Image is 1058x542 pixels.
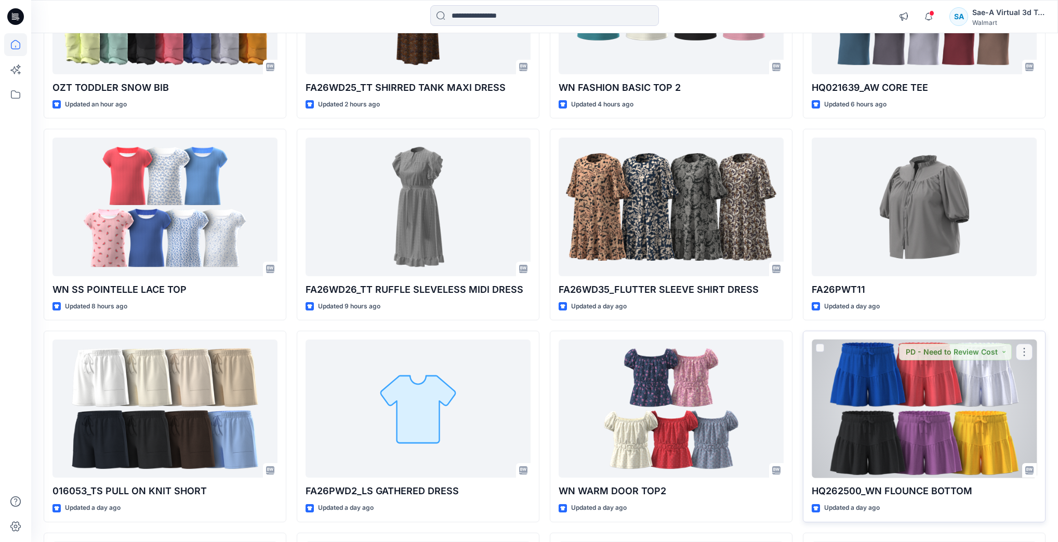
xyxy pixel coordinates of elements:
[812,282,1037,297] p: FA26PWT11
[559,138,784,276] a: FA26WD35_FLUTTER SLEEVE SHIRT DRESS
[318,99,380,110] p: Updated 2 hours ago
[65,503,121,513] p: Updated a day ago
[559,340,784,478] a: WN WARM DOOR TOP2
[571,301,627,312] p: Updated a day ago
[812,138,1037,276] a: FA26PWT11
[949,7,968,26] div: SA
[972,6,1045,19] div: Sae-A Virtual 3d Team
[52,80,277,95] p: OZT TODDLER SNOW BIB
[306,138,531,276] a: FA26WD26_TT RUFFLE SLEVELESS MIDI DRESS
[318,301,380,312] p: Updated 9 hours ago
[812,484,1037,498] p: HQ262500_WN FLOUNCE BOTTOM
[65,99,127,110] p: Updated an hour ago
[972,19,1045,26] div: Walmart
[571,99,633,110] p: Updated 4 hours ago
[306,80,531,95] p: FA26WD25_TT SHIRRED TANK MAXI DRESS
[306,282,531,297] p: FA26WD26_TT RUFFLE SLEVELESS MIDI DRESS
[824,301,880,312] p: Updated a day ago
[559,484,784,498] p: WN WARM DOOR TOP2
[812,340,1037,478] a: HQ262500_WN FLOUNCE BOTTOM
[52,340,277,478] a: 016053_TS PULL ON KNIT SHORT
[559,80,784,95] p: WN FASHION BASIC TOP 2
[52,138,277,276] a: WN SS POINTELLE LACE TOP
[559,282,784,297] p: FA26WD35_FLUTTER SLEEVE SHIRT DRESS
[306,484,531,498] p: FA26PWD2_LS GATHERED DRESS
[318,503,374,513] p: Updated a day ago
[52,484,277,498] p: 016053_TS PULL ON KNIT SHORT
[571,503,627,513] p: Updated a day ago
[812,80,1037,95] p: HQ021639_AW CORE TEE
[65,301,127,312] p: Updated 8 hours ago
[306,340,531,478] a: FA26PWD2_LS GATHERED DRESS
[824,503,880,513] p: Updated a day ago
[52,282,277,297] p: WN SS POINTELLE LACE TOP
[824,99,887,110] p: Updated 6 hours ago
